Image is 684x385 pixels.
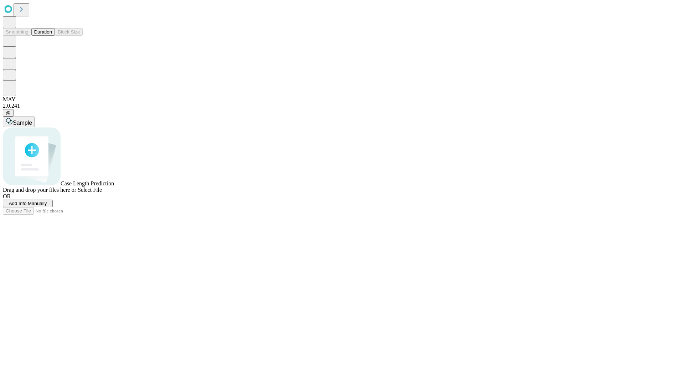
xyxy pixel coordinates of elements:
[3,96,681,103] div: MAY
[3,187,76,193] span: Drag and drop your files here or
[13,120,32,126] span: Sample
[6,110,11,115] span: @
[55,28,83,36] button: Block Size
[61,180,114,186] span: Case Length Prediction
[3,193,11,199] span: OR
[78,187,102,193] span: Select File
[9,201,47,206] span: Add Info Manually
[3,200,53,207] button: Add Info Manually
[3,109,14,117] button: @
[3,28,31,36] button: Smoothing
[3,103,681,109] div: 2.0.241
[31,28,55,36] button: Duration
[3,117,35,127] button: Sample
